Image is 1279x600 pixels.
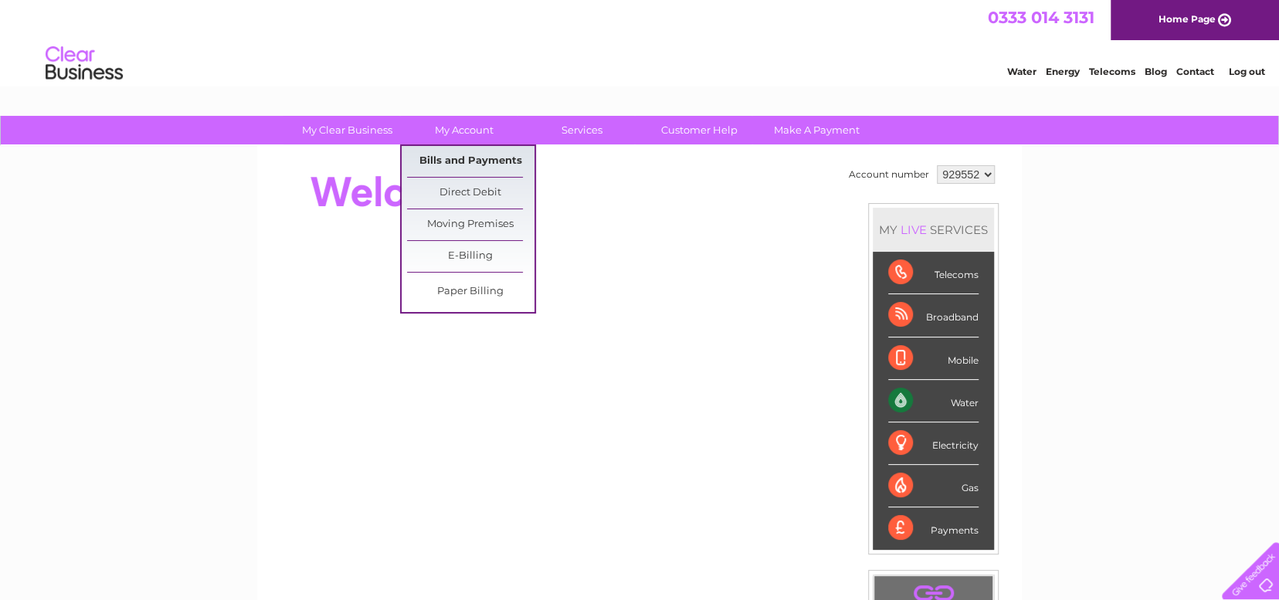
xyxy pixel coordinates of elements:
[518,116,646,144] a: Services
[888,337,979,380] div: Mobile
[407,178,534,208] a: Direct Debit
[283,116,411,144] a: My Clear Business
[1228,66,1264,77] a: Log out
[888,380,979,422] div: Water
[888,507,979,549] div: Payments
[636,116,763,144] a: Customer Help
[873,208,994,252] div: MY SERVICES
[45,40,124,87] img: logo.png
[1176,66,1214,77] a: Contact
[401,116,528,144] a: My Account
[1089,66,1135,77] a: Telecoms
[1046,66,1080,77] a: Energy
[1007,66,1036,77] a: Water
[897,222,930,237] div: LIVE
[988,8,1094,27] a: 0333 014 3131
[753,116,880,144] a: Make A Payment
[888,465,979,507] div: Gas
[407,146,534,177] a: Bills and Payments
[276,8,1006,75] div: Clear Business is a trading name of Verastar Limited (registered in [GEOGRAPHIC_DATA] No. 3667643...
[888,294,979,337] div: Broadband
[888,252,979,294] div: Telecoms
[888,422,979,465] div: Electricity
[845,161,933,188] td: Account number
[1145,66,1167,77] a: Blog
[407,241,534,272] a: E-Billing
[407,276,534,307] a: Paper Billing
[407,209,534,240] a: Moving Premises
